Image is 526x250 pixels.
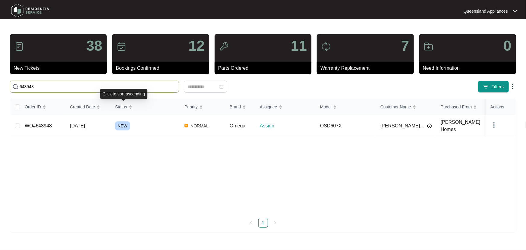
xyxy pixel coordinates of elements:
span: right [273,221,277,225]
div: Click to sort ascending [100,89,147,99]
img: filter icon [483,84,489,90]
span: Priority [184,104,198,110]
img: search-icon [12,84,18,90]
span: Assignee [260,104,277,110]
th: Order ID [20,99,65,115]
p: Bookings Confirmed [116,65,209,72]
img: icon [117,42,126,51]
span: Status [115,104,127,110]
th: Assignee [255,99,315,115]
span: Filters [491,84,504,90]
th: Priority [180,99,225,115]
span: Purchased From [441,104,472,110]
p: 11 [291,39,307,53]
p: 12 [188,39,204,53]
span: [PERSON_NAME]... [380,122,424,130]
th: Status [110,99,180,115]
img: dropdown arrow [509,83,516,90]
li: Previous Page [246,218,256,228]
img: dropdown arrow [490,121,498,129]
span: Omega [230,123,245,128]
img: icon [219,42,229,51]
p: 38 [86,39,102,53]
input: Search by Order Id, Assignee Name, Customer Name, Brand and Model [20,83,176,90]
p: 0 [503,39,512,53]
img: Info icon [427,123,432,128]
span: Brand [230,104,241,110]
span: NEW [115,121,130,130]
img: icon [14,42,24,51]
span: [PERSON_NAME] Homes [441,120,480,132]
p: Assign [260,122,315,130]
img: icon [424,42,433,51]
span: Model [320,104,332,110]
img: Vercel Logo [184,124,188,127]
span: [DATE] [70,123,85,128]
button: left [246,218,256,228]
span: Created Date [70,104,95,110]
img: icon [321,42,331,51]
a: 1 [259,218,268,227]
button: right [270,218,280,228]
th: Purchased From [436,99,496,115]
p: Parts Ordered [218,65,311,72]
th: Model [315,99,376,115]
th: Actions [486,99,516,115]
p: Warranty Replacement [320,65,414,72]
p: Need Information [423,65,516,72]
img: residentia service logo [9,2,51,20]
p: 7 [401,39,409,53]
th: Created Date [65,99,110,115]
span: NORMAL [188,122,211,130]
p: Queensland Appliances [464,8,508,14]
a: WO#643948 [25,123,52,128]
li: Next Page [270,218,280,228]
span: left [249,221,253,225]
span: Order ID [25,104,41,110]
td: OSD607X [315,115,376,137]
th: Customer Name [376,99,436,115]
li: 1 [258,218,268,228]
th: Brand [225,99,255,115]
img: dropdown arrow [513,10,517,13]
span: Customer Name [380,104,411,110]
p: New Tickets [14,65,107,72]
button: filter iconFilters [478,81,509,93]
